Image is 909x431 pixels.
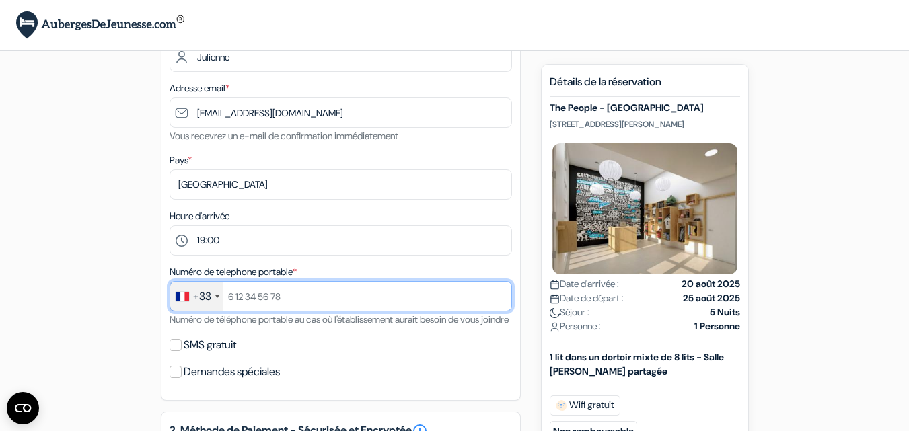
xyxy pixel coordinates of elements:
[550,119,740,130] p: [STREET_ADDRESS][PERSON_NAME]
[170,282,223,311] div: France: +33
[550,308,560,318] img: moon.svg
[7,392,39,424] button: Ouvrir le widget CMP
[550,322,560,332] img: user_icon.svg
[170,313,509,325] small: Numéro de téléphone portable au cas où l'établissement aurait besoin de vous joindre
[550,305,589,319] span: Séjour :
[170,153,192,167] label: Pays
[170,81,229,95] label: Adresse email
[170,42,512,72] input: Entrer le nom de famille
[550,294,560,304] img: calendar.svg
[170,265,297,279] label: Numéro de telephone portable
[550,291,624,305] span: Date de départ :
[694,319,740,334] strong: 1 Personne
[184,362,280,381] label: Demandes spéciales
[550,277,619,291] span: Date d'arrivée :
[550,102,740,114] h5: The People - [GEOGRAPHIC_DATA]
[193,288,211,305] div: +33
[550,75,740,97] h5: Détails de la réservation
[170,209,229,223] label: Heure d'arrivée
[550,280,560,290] img: calendar.svg
[170,281,512,311] input: 6 12 34 56 78
[682,277,740,291] strong: 20 août 2025
[550,319,601,334] span: Personne :
[710,305,740,319] strong: 5 Nuits
[550,395,620,416] span: Wifi gratuit
[170,130,398,142] small: Vous recevrez un e-mail de confirmation immédiatement
[556,400,567,411] img: free_wifi.svg
[184,336,236,354] label: SMS gratuit
[16,11,184,39] img: AubergesDeJeunesse.com
[683,291,740,305] strong: 25 août 2025
[550,351,724,377] b: 1 lit dans un dortoir mixte de 8 lits - Salle [PERSON_NAME] partagée
[170,97,512,128] input: Entrer adresse e-mail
